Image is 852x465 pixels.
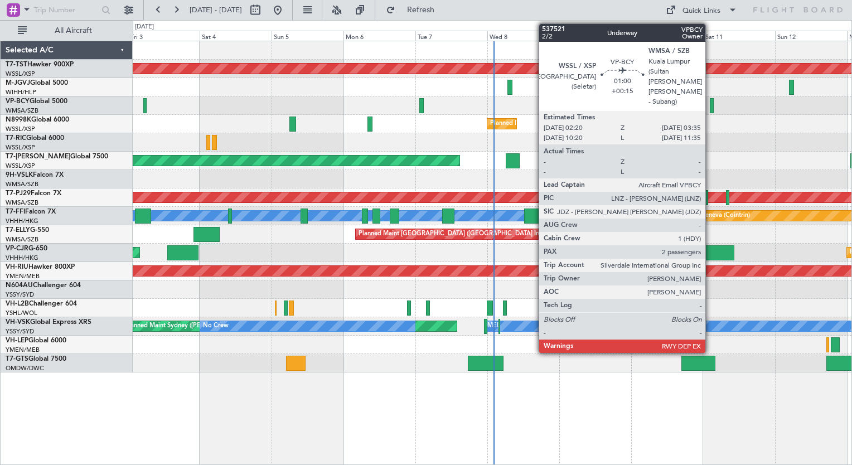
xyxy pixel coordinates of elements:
a: YSSY/SYD [6,290,34,299]
a: M-JGVJGlobal 5000 [6,80,68,86]
input: Trip Number [34,2,98,18]
a: VHHH/HKG [6,254,38,262]
a: T7-ELLYG-550 [6,227,49,234]
a: WMSA/SZB [6,198,38,207]
div: Sun 12 [775,31,847,41]
a: WSSL/XSP [6,70,35,78]
span: T7-RIC [6,135,26,142]
span: T7-TST [6,61,27,68]
span: VH-RIU [6,264,28,270]
span: T7-[PERSON_NAME] [6,153,70,160]
span: All Aircraft [29,27,118,35]
div: No Crew [203,318,229,335]
span: Refresh [398,6,444,14]
a: T7-RICGlobal 6000 [6,135,64,142]
span: M-JGVJ [6,80,30,86]
a: T7-[PERSON_NAME]Global 7500 [6,153,108,160]
div: Sun 5 [272,31,343,41]
div: Sat 4 [200,31,272,41]
a: T7-TSTHawker 900XP [6,61,74,68]
a: VH-RIUHawker 800XP [6,264,75,270]
span: VP-CJR [6,245,28,252]
div: MEL [487,318,500,335]
a: T7-PJ29Falcon 7X [6,190,61,197]
a: WSSL/XSP [6,162,35,170]
a: OMDW/DWC [6,364,44,372]
div: Planned Maint Geneva (Cointrin) [658,207,750,224]
div: Thu 9 [559,31,631,41]
div: Fri 3 [128,31,200,41]
span: VH-L2B [6,301,29,307]
div: Planned Maint Sydney ([PERSON_NAME] Intl) [125,318,254,335]
span: N604AU [6,282,33,289]
span: T7-PJ29 [6,190,31,197]
a: WMSA/SZB [6,180,38,188]
div: Quick Links [682,6,720,17]
span: VH-LEP [6,337,28,344]
div: Planned Maint [GEOGRAPHIC_DATA] ([GEOGRAPHIC_DATA] Intl) [359,226,545,243]
a: 9H-VSLKFalcon 7X [6,172,64,178]
a: T7-FFIFalcon 7X [6,209,56,215]
a: N604AUChallenger 604 [6,282,81,289]
button: Quick Links [660,1,743,19]
div: Fri 10 [631,31,703,41]
a: VH-LEPGlobal 6000 [6,337,66,344]
div: Sat 11 [703,31,775,41]
a: YMEN/MEB [6,346,40,354]
a: YMEN/MEB [6,272,40,280]
a: WMSA/SZB [6,106,38,115]
span: T7-FFI [6,209,25,215]
span: 9H-VSLK [6,172,33,178]
div: [DATE] [135,22,154,32]
a: VH-VSKGlobal Express XRS [6,319,91,326]
a: VHHH/HKG [6,217,38,225]
span: VP-BCY [6,98,30,105]
div: Planned Maint [GEOGRAPHIC_DATA] (Seletar) [490,115,621,132]
a: N8998KGlobal 6000 [6,117,69,123]
a: VH-L2BChallenger 604 [6,301,77,307]
a: WIHH/HLP [6,88,36,96]
button: All Aircraft [12,22,121,40]
div: Wed 8 [487,31,559,41]
a: WSSL/XSP [6,143,35,152]
span: [DATE] - [DATE] [190,5,242,15]
span: T7-ELLY [6,227,30,234]
span: N8998K [6,117,31,123]
a: YSSY/SYD [6,327,34,336]
span: VH-VSK [6,319,30,326]
a: VP-BCYGlobal 5000 [6,98,67,105]
a: T7-GTSGlobal 7500 [6,356,66,362]
a: VP-CJRG-650 [6,245,47,252]
div: Tue 7 [415,31,487,41]
button: Refresh [381,1,448,19]
a: WMSA/SZB [6,235,38,244]
a: WSSL/XSP [6,125,35,133]
span: T7-GTS [6,356,28,362]
a: YSHL/WOL [6,309,37,317]
div: Mon 6 [343,31,415,41]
